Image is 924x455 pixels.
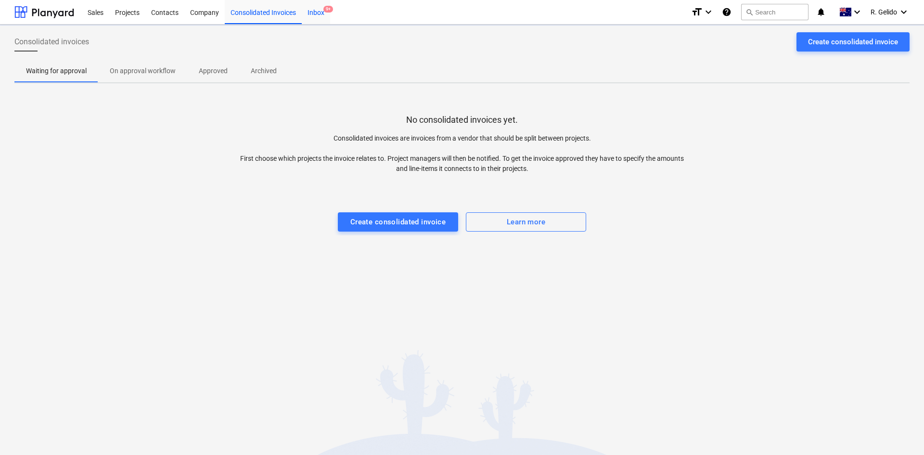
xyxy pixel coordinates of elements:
iframe: Chat Widget [876,409,924,455]
i: keyboard_arrow_down [898,6,910,18]
p: Archived [251,66,277,76]
button: Create consolidated invoice [796,32,910,52]
p: Approved [199,66,228,76]
button: Search [741,4,808,20]
span: R. Gelido [871,8,897,16]
i: Knowledge base [722,6,731,18]
div: Create consolidated invoice [350,216,446,228]
i: keyboard_arrow_down [703,6,714,18]
i: notifications [816,6,826,18]
button: Create consolidated invoice [338,212,458,232]
span: search [745,8,753,16]
p: On approval workflow [110,66,176,76]
p: No consolidated invoices yet. [406,114,518,126]
button: Learn more [466,212,586,232]
span: Consolidated invoices [14,36,89,48]
p: Waiting for approval [26,66,87,76]
p: Consolidated invoices are invoices from a vendor that should be split between projects. First cho... [238,133,686,174]
div: Learn more [507,216,545,228]
i: keyboard_arrow_down [851,6,863,18]
div: Create consolidated invoice [808,36,898,48]
i: format_size [691,6,703,18]
span: 9+ [323,6,333,13]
